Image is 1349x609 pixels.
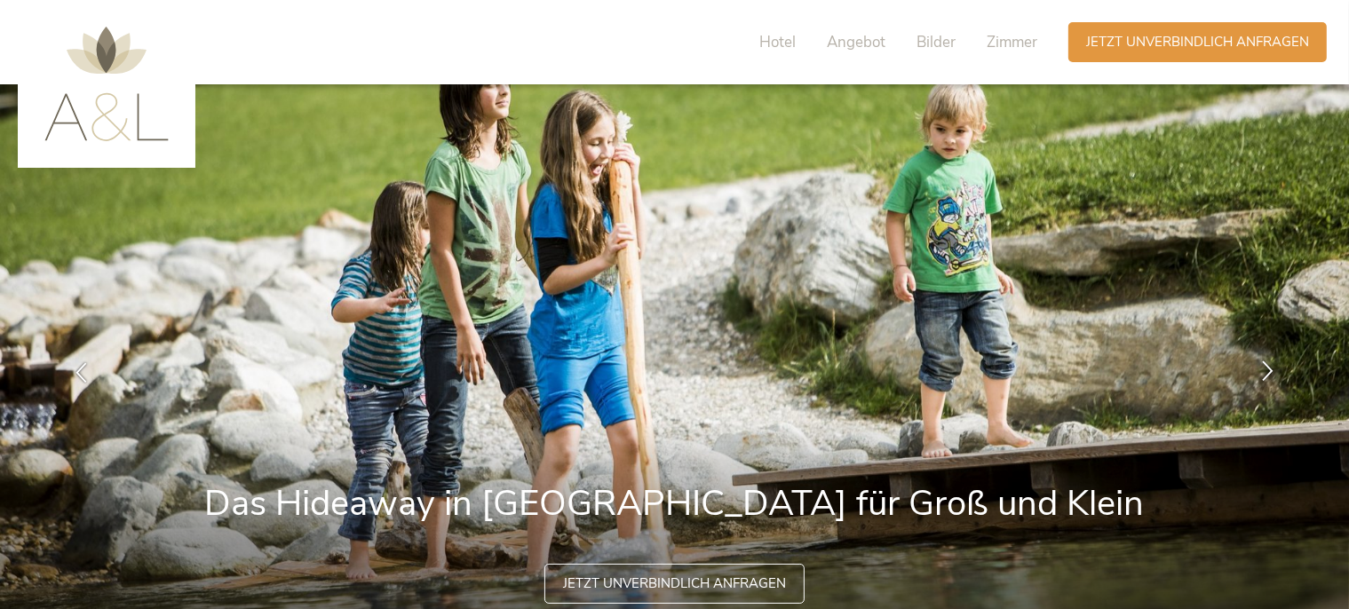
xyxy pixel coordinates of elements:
span: Hotel [759,32,796,52]
span: Bilder [917,32,956,52]
span: Zimmer [987,32,1037,52]
img: AMONTI & LUNARIS Wellnessresort [44,27,169,141]
span: Angebot [827,32,885,52]
span: Jetzt unverbindlich anfragen [563,574,786,593]
span: Jetzt unverbindlich anfragen [1086,33,1309,51]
